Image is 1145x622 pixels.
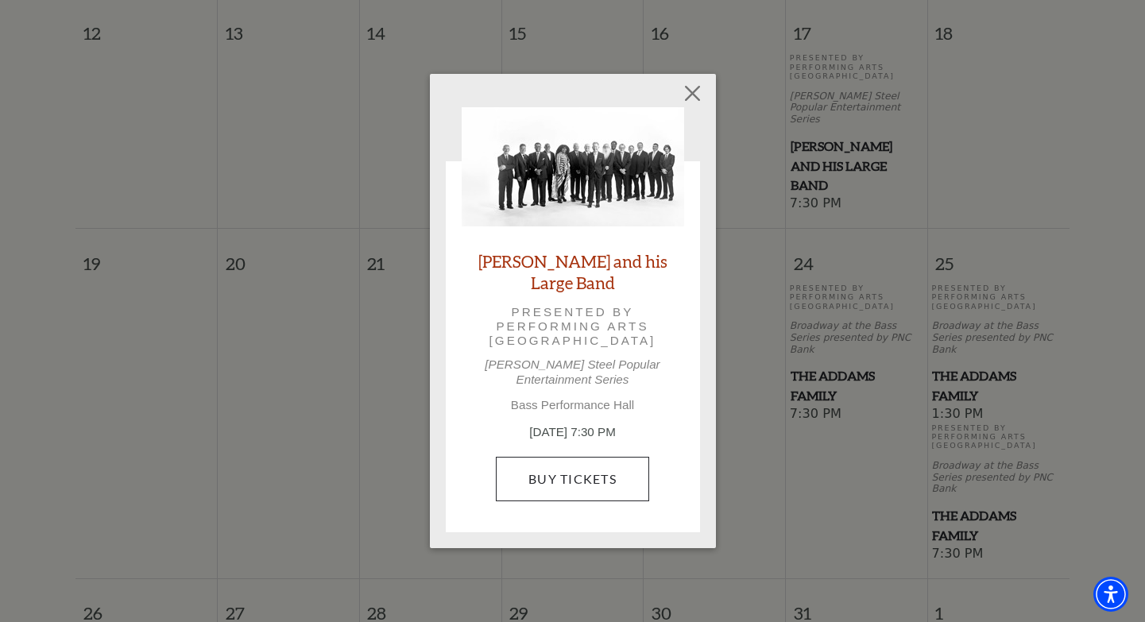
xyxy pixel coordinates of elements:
p: Bass Performance Hall [462,398,684,412]
img: Lyle Lovett and his Large Band [462,107,684,226]
p: [DATE] 7:30 PM [462,423,684,442]
a: Buy Tickets [496,457,649,501]
button: Close [677,78,707,108]
a: [PERSON_NAME] and his Large Band [462,250,684,293]
p: Presented by Performing Arts [GEOGRAPHIC_DATA] [484,305,662,349]
div: Accessibility Menu [1093,577,1128,612]
p: [PERSON_NAME] Steel Popular Entertainment Series [462,357,684,386]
